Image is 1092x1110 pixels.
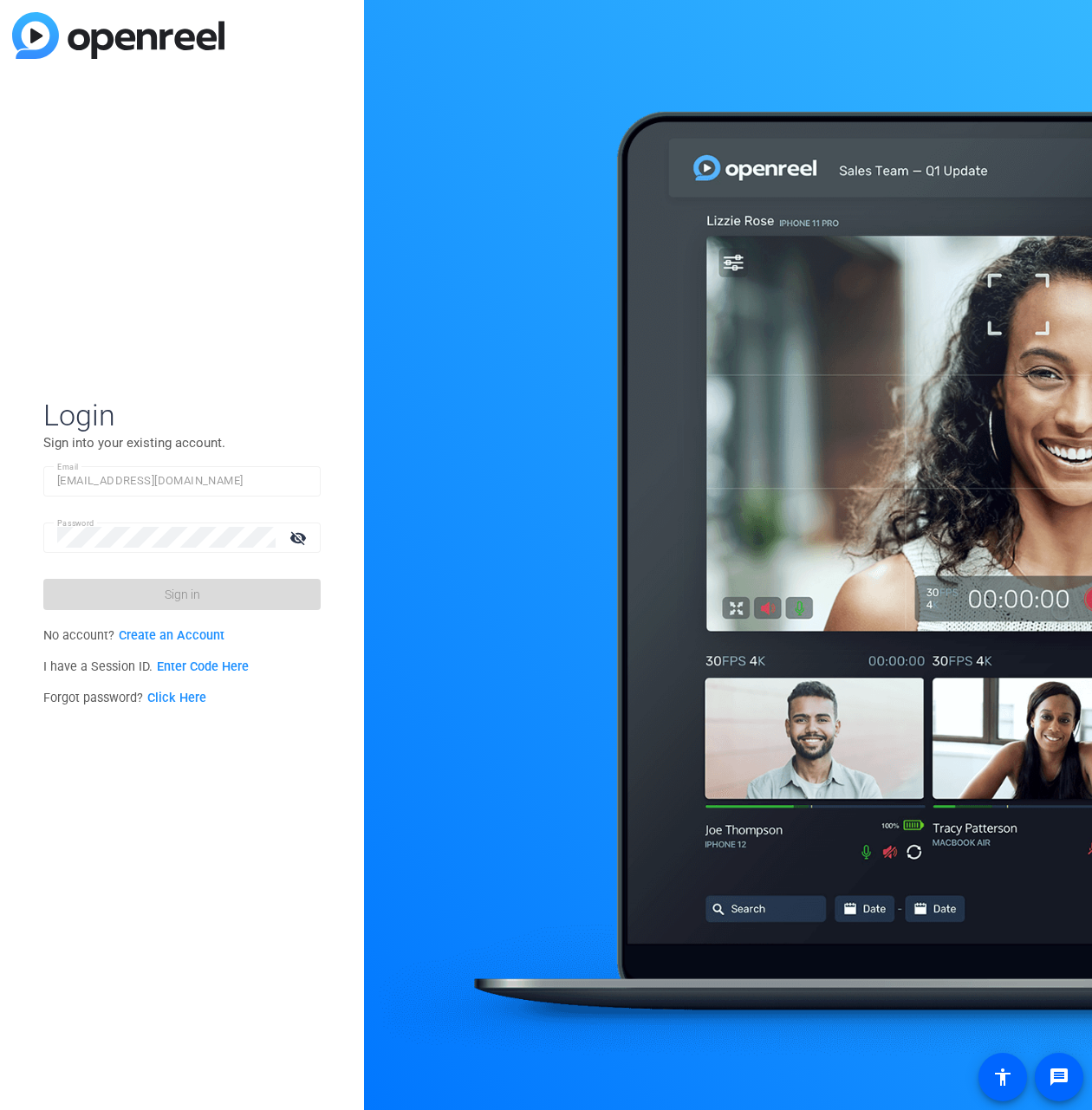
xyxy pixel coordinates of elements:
[119,628,224,643] a: Create an Account
[992,1067,1013,1087] mat-icon: accessibility
[147,691,206,705] a: Click Here
[43,628,224,643] span: No account?
[57,462,79,471] mat-label: Email
[43,433,321,452] p: Sign into your existing account.
[43,397,321,433] span: Login
[279,525,321,550] mat-icon: visibility_off
[157,659,249,674] a: Enter Code Here
[1049,1067,1069,1087] mat-icon: message
[57,471,307,491] input: Enter Email Address
[43,659,249,674] span: I have a Session ID.
[12,12,224,59] img: blue-gradient.svg
[57,518,94,528] mat-label: Password
[43,691,206,705] span: Forgot password?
